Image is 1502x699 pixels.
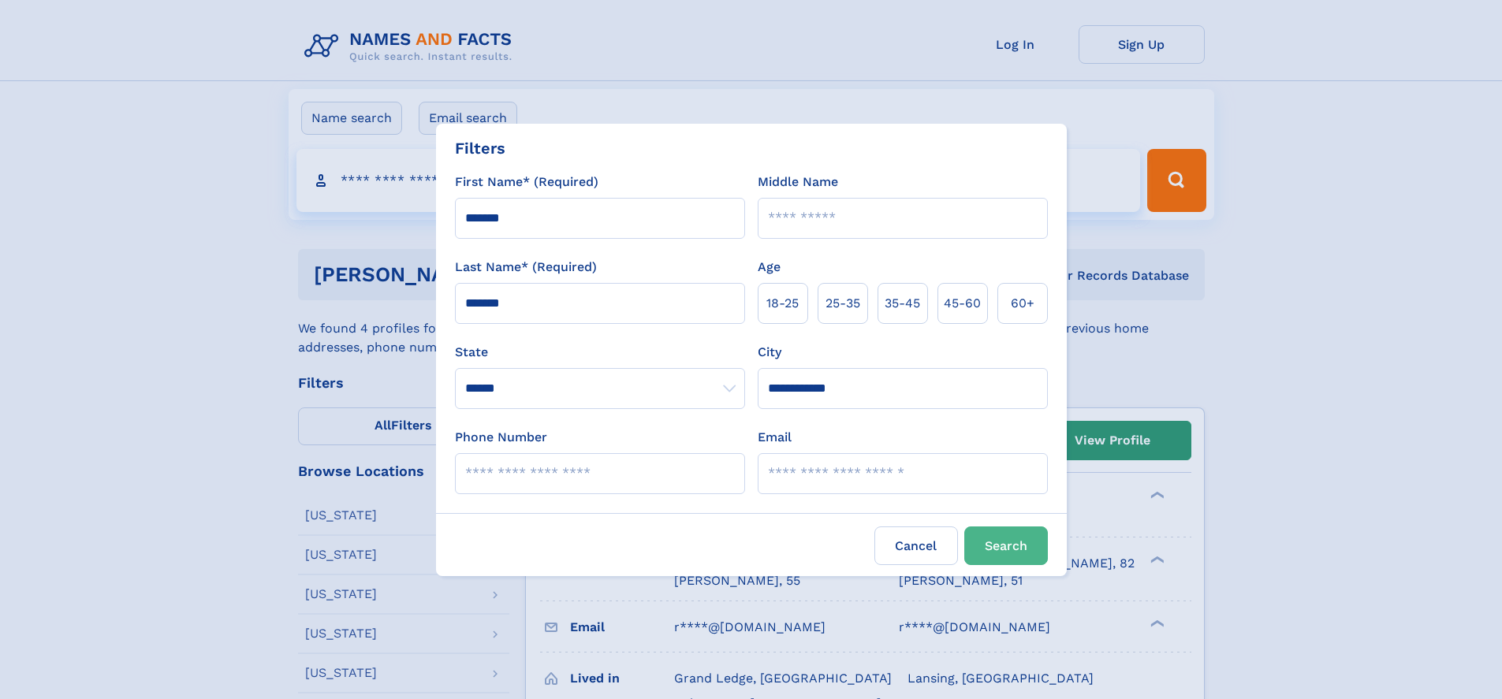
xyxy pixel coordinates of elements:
label: Phone Number [455,428,547,447]
label: Middle Name [758,173,838,191]
span: 35‑45 [885,294,920,313]
label: Cancel [874,526,958,565]
label: Email [758,428,792,447]
label: State [455,343,745,362]
span: 25‑35 [826,294,860,313]
label: City [758,343,781,362]
div: Filters [455,136,505,160]
label: Age [758,258,781,277]
span: 18‑25 [766,294,799,313]
span: 45‑60 [944,294,981,313]
span: 60+ [1011,294,1034,313]
label: First Name* (Required) [455,173,598,191]
button: Search [964,526,1048,565]
label: Last Name* (Required) [455,258,597,277]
